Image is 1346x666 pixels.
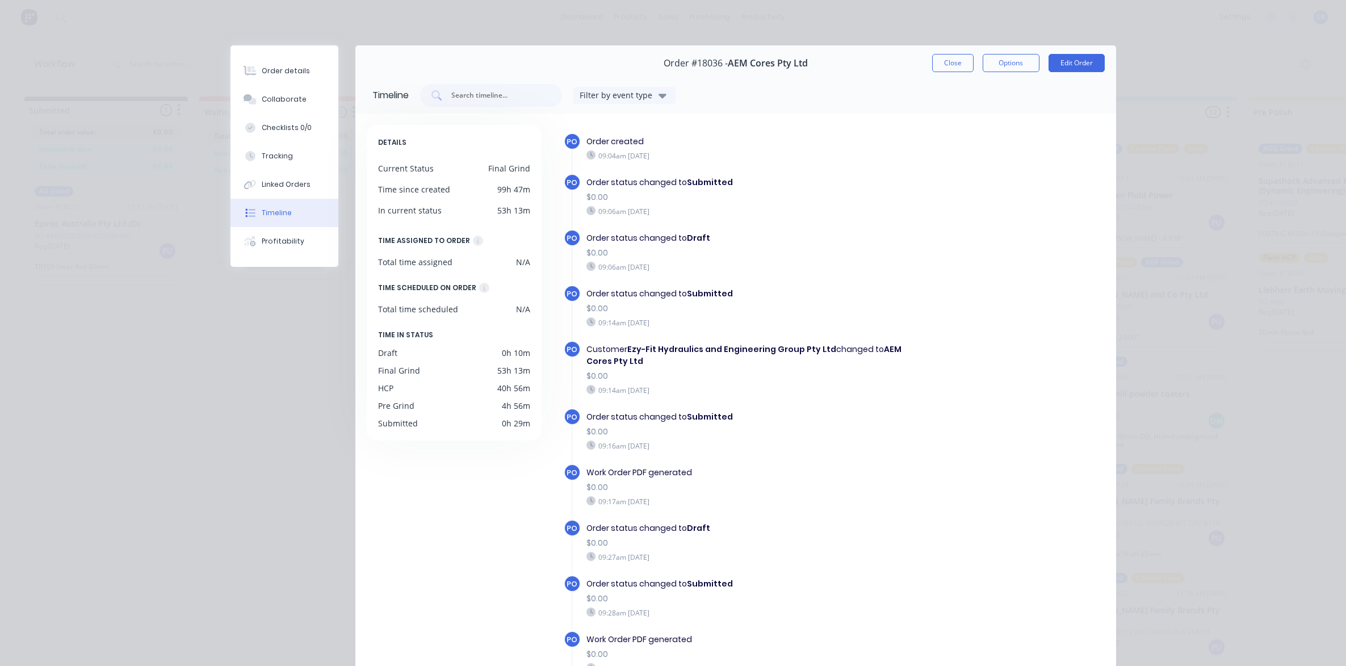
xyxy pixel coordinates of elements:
[580,89,656,101] div: Filter by event type
[378,204,442,216] div: In current status
[687,522,710,534] b: Draft
[372,89,409,102] div: Timeline
[586,177,920,189] div: Order status changed to
[586,537,920,549] div: $0.00
[687,288,733,299] b: Submitted
[378,282,476,294] div: TIME SCHEDULED ON ORDER
[567,288,577,299] span: PO
[497,183,530,195] div: 99h 47m
[586,191,920,203] div: $0.00
[497,382,530,394] div: 40h 56m
[497,365,530,376] div: 53h 13m
[567,634,577,645] span: PO
[586,344,920,367] div: Customer changed to
[586,385,920,395] div: 09:14am [DATE]
[567,136,577,147] span: PO
[262,179,311,190] div: Linked Orders
[567,467,577,478] span: PO
[1049,54,1105,72] button: Edit Order
[230,114,338,142] button: Checklists 0/0
[687,578,733,589] b: Submitted
[378,417,418,429] div: Submitted
[262,151,293,161] div: Tracking
[262,236,304,246] div: Profitability
[728,58,808,69] span: AEM Cores Pty Ltd
[586,288,920,300] div: Order status changed to
[664,58,728,69] span: Order #18036 -
[586,206,920,216] div: 09:06am [DATE]
[567,579,577,589] span: PO
[378,162,434,174] div: Current Status
[586,262,920,272] div: 09:06am [DATE]
[586,303,920,315] div: $0.00
[378,256,452,268] div: Total time assigned
[586,232,920,244] div: Order status changed to
[230,199,338,227] button: Timeline
[687,232,710,244] b: Draft
[378,303,458,315] div: Total time scheduled
[687,177,733,188] b: Submitted
[586,634,920,646] div: Work Order PDF generated
[502,400,530,412] div: 4h 56m
[586,593,920,605] div: $0.00
[516,256,530,268] div: N/A
[932,54,974,72] button: Close
[586,481,920,493] div: $0.00
[230,142,338,170] button: Tracking
[567,233,577,244] span: PO
[378,400,414,412] div: Pre Grind
[586,441,920,451] div: 09:16am [DATE]
[488,162,530,174] div: Final Grind
[586,522,920,534] div: Order status changed to
[573,87,676,104] button: Filter by event type
[378,136,406,149] span: DETAILS
[567,344,577,355] span: PO
[502,347,530,359] div: 0h 10m
[262,66,310,76] div: Order details
[586,150,920,161] div: 09:04am [DATE]
[516,303,530,315] div: N/A
[586,648,920,660] div: $0.00
[497,204,530,216] div: 53h 13m
[586,411,920,423] div: Order status changed to
[586,247,920,259] div: $0.00
[687,411,733,422] b: Submitted
[586,608,920,618] div: 09:28am [DATE]
[378,329,433,341] span: TIME IN STATUS
[586,136,920,148] div: Order created
[586,496,920,506] div: 09:17am [DATE]
[567,177,577,188] span: PO
[378,347,397,359] div: Draft
[378,183,450,195] div: Time since created
[450,90,544,101] input: Search timeline...
[230,227,338,255] button: Profitability
[378,365,420,376] div: Final Grind
[586,317,920,328] div: 09:14am [DATE]
[586,467,920,479] div: Work Order PDF generated
[378,234,470,247] div: TIME ASSIGNED TO ORDER
[230,57,338,85] button: Order details
[627,344,836,355] b: Ezy-Fit Hydraulics and Engineering Group Pty Ltd
[586,578,920,590] div: Order status changed to
[378,382,393,394] div: HCP
[586,426,920,438] div: $0.00
[586,344,901,367] b: AEM Cores Pty Ltd
[502,417,530,429] div: 0h 29m
[230,170,338,199] button: Linked Orders
[262,208,292,218] div: Timeline
[230,85,338,114] button: Collaborate
[262,123,312,133] div: Checklists 0/0
[586,552,920,562] div: 09:27am [DATE]
[262,94,307,104] div: Collaborate
[567,412,577,422] span: PO
[983,54,1039,72] button: Options
[586,370,920,382] div: $0.00
[567,523,577,534] span: PO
